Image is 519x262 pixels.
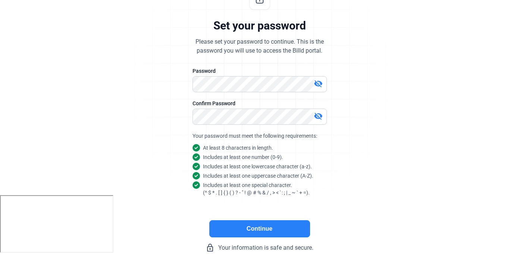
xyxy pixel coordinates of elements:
[213,19,306,33] div: Set your password
[203,172,313,180] snap: Includes at least one uppercase character (A-Z).
[193,67,327,75] div: Password
[193,100,327,107] div: Confirm Password
[314,79,323,88] mat-icon: visibility_off
[203,181,310,196] snap: Includes at least one special character. (^ $ * . [ ] { } ( ) ? - " ! @ # % & / , > < ' : ; | _ ~...
[148,243,372,252] div: Your information is safe and secure.
[203,144,273,152] snap: At least 8 characters in length.
[203,163,312,170] snap: Includes at least one lowercase character (a-z).
[203,153,283,161] snap: Includes at least one number (0-9).
[193,132,327,140] div: Your password must meet the following requirements:
[209,220,310,237] button: Continue
[314,112,323,121] mat-icon: visibility_off
[206,243,215,252] mat-icon: lock_outline
[196,37,324,55] div: Please set your password to continue. This is the password you will use to access the Billd portal.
